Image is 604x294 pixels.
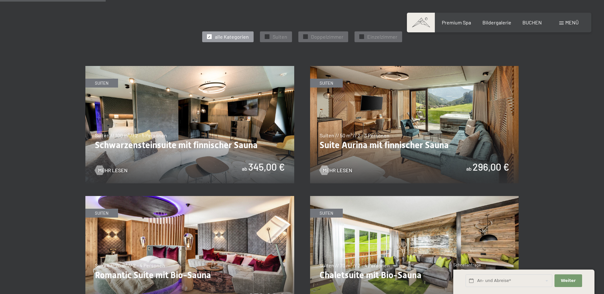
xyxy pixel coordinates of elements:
[561,278,576,284] span: Weiter
[95,167,128,174] a: Mehr Lesen
[266,35,268,39] span: ✓
[367,33,397,40] span: Einzelzimmer
[310,66,519,183] img: Suite Aurina mit finnischer Sauna
[98,167,128,174] span: Mehr Lesen
[323,167,352,174] span: Mehr Lesen
[304,35,307,39] span: ✓
[360,35,363,39] span: ✓
[554,274,582,287] button: Weiter
[311,33,343,40] span: Doppelzimmer
[522,19,542,25] a: BUCHEN
[482,19,511,25] a: Bildergalerie
[453,262,481,267] span: Schnellanfrage
[85,196,294,200] a: Romantic Suite mit Bio-Sauna
[565,19,579,25] span: Menü
[208,35,210,39] span: ✓
[215,33,249,40] span: alle Kategorien
[273,33,287,40] span: Suiten
[85,66,294,70] a: Schwarzensteinsuite mit finnischer Sauna
[310,196,519,200] a: Chaletsuite mit Bio-Sauna
[85,66,294,183] img: Schwarzensteinsuite mit finnischer Sauna
[320,167,352,174] a: Mehr Lesen
[442,19,471,25] a: Premium Spa
[310,66,519,70] a: Suite Aurina mit finnischer Sauna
